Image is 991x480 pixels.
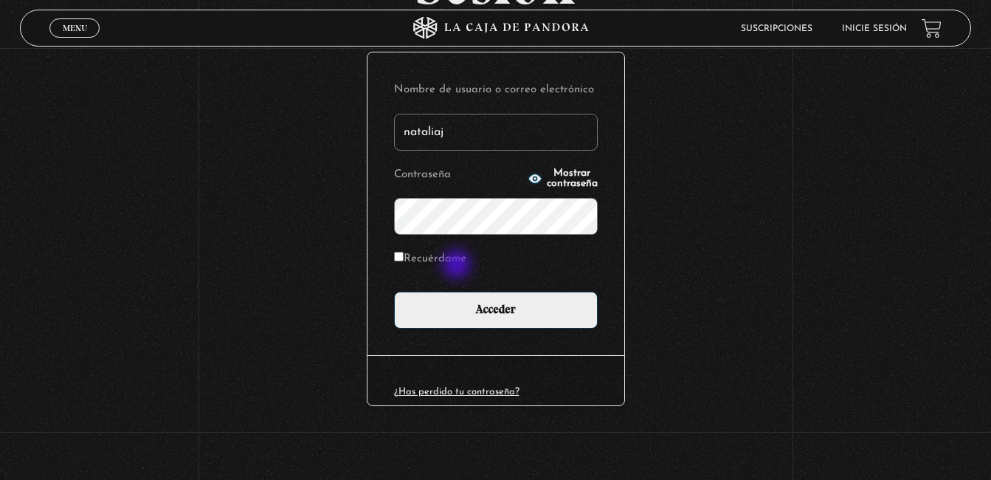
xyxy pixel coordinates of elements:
[922,18,942,38] a: View your shopping cart
[547,168,598,189] span: Mostrar contraseña
[842,24,907,33] a: Inicie sesión
[394,252,404,261] input: Recuérdame
[394,248,466,271] label: Recuérdame
[394,79,598,102] label: Nombre de usuario o correo electrónico
[58,36,92,47] span: Cerrar
[394,164,523,187] label: Contraseña
[63,24,87,32] span: Menu
[528,168,598,189] button: Mostrar contraseña
[394,292,598,329] input: Acceder
[394,387,519,397] a: ¿Has perdido tu contraseña?
[741,24,812,33] a: Suscripciones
